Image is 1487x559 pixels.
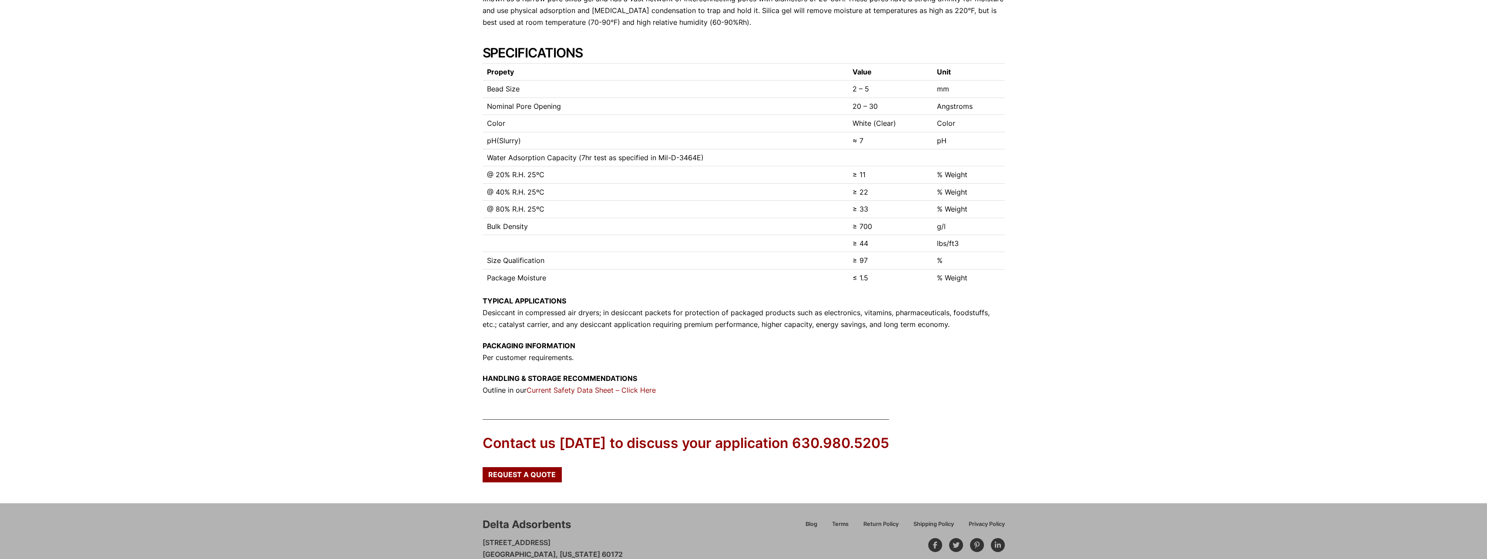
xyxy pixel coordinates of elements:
td: Color [933,115,1004,132]
strong: PACKAGING INFORMATION [483,341,575,350]
td: @ 80% R.H. 25ºC [483,201,848,218]
td: 20 – 30 [848,98,933,114]
h2: SPECIFICATIONS [483,45,1005,61]
a: Current Safety Data Sheet – Click Here [527,386,656,394]
td: pH [933,132,1004,149]
td: @ 40% R.H. 25ºC [483,183,848,200]
td: % Weight [933,269,1004,286]
a: Blog [798,519,825,535]
td: Bead Size [483,81,848,98]
td: Angstroms [933,98,1004,114]
div: Contact us [DATE] to discuss your application 630.980.5205 [483,434,889,453]
td: ≥ 11 [848,166,933,183]
td: Package Moisture [483,269,848,286]
span: Privacy Policy [969,522,1005,527]
strong: Propety [487,67,514,76]
span: Terms [832,522,849,527]
td: ≥ 700 [848,218,933,235]
td: % Weight [933,166,1004,183]
td: lbs/ft3 [933,235,1004,252]
td: Water Adsorption Capacity (7hr test as specified in Mil-D-3464E) [483,149,848,166]
td: pH(Slurry) [483,132,848,149]
td: ≥ 44 [848,235,933,252]
span: Shipping Policy [913,522,954,527]
a: Terms [825,519,856,535]
a: Return Policy [856,519,906,535]
td: % [933,252,1004,269]
td: Color [483,115,848,132]
td: % Weight [933,183,1004,200]
a: Privacy Policy [961,519,1005,535]
span: Return Policy [863,522,899,527]
p: Desiccant in compressed air dryers; in desiccant packets for protection of packaged products such... [483,295,1005,331]
p: Outline in our [483,373,1005,396]
a: Shipping Policy [906,519,961,535]
strong: Unit [937,67,951,76]
a: Request a Quote [483,467,562,482]
td: mm [933,81,1004,98]
td: Size Qualification [483,252,848,269]
td: ≥ 22 [848,183,933,200]
td: Nominal Pore Opening [483,98,848,114]
p: Per customer requirements. [483,340,1005,364]
td: ≤ 1.5 [848,269,933,286]
td: 2 – 5 [848,81,933,98]
strong: TYPICAL APPLICATIONS [483,296,566,305]
td: ≥ 33 [848,201,933,218]
td: g/l [933,218,1004,235]
strong: Value [853,67,872,76]
td: ≈ 7 [848,132,933,149]
td: ≥ 97 [848,252,933,269]
span: Blog [806,522,817,527]
div: Delta Adsorbents [483,517,571,532]
td: White (Clear) [848,115,933,132]
span: Request a Quote [488,471,556,478]
td: % Weight [933,201,1004,218]
strong: HANDLING & STORAGE RECOMMENDATIONS [483,374,637,383]
td: @ 20% R.H. 25ºC [483,166,848,183]
td: Bulk Density [483,218,848,235]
